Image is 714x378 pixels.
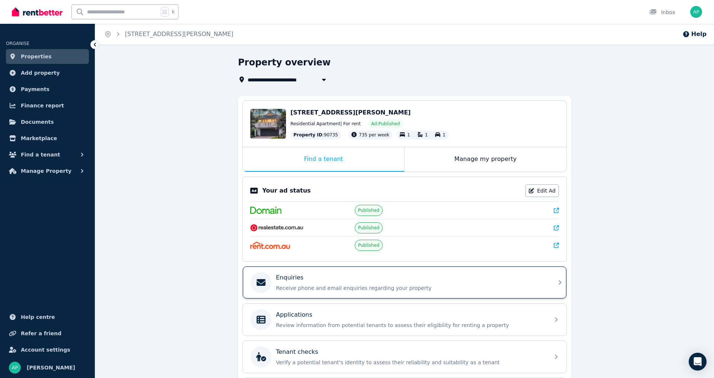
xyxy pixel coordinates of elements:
a: Account settings [6,342,89,357]
span: Ad: Published [371,121,400,127]
span: Published [358,207,380,213]
span: Refer a friend [21,329,61,338]
p: Review information from potential tenants to assess their eligibility for renting a property [276,322,545,329]
p: Verify a potential tenant's identity to assess their reliability and suitability as a tenant [276,359,545,366]
span: Payments [21,85,49,94]
a: ApplicationsReview information from potential tenants to assess their eligibility for renting a p... [243,304,566,336]
a: Add property [6,65,89,80]
span: k [172,9,174,15]
span: Residential Apartment | For rent [290,121,361,127]
p: Applications [276,310,312,319]
span: ORGANISE [6,41,29,46]
h1: Property overview [238,56,331,68]
img: Rent.com.au [250,242,290,249]
span: Help centre [21,313,55,322]
span: 1 [425,132,428,138]
span: 735 per week [359,132,389,138]
img: Domain.com.au [250,207,282,214]
a: Finance report [6,98,89,113]
button: Help [682,30,707,39]
span: Finance report [21,101,64,110]
a: Help centre [6,310,89,324]
a: Edit Ad [525,184,559,197]
img: RentBetter [12,6,62,17]
a: Tenant checksVerify a potential tenant's identity to assess their reliability and suitability as ... [243,341,566,373]
span: Published [358,242,380,248]
span: Add property [21,68,60,77]
div: Inbox [649,9,675,16]
div: Open Intercom Messenger [689,353,707,371]
div: : 90735 [290,130,341,139]
p: Receive phone and email enquiries regarding your property [276,284,545,292]
a: Refer a friend [6,326,89,341]
span: 1 [407,132,410,138]
span: Documents [21,117,54,126]
img: Aurora Pagonis [690,6,702,18]
button: Manage Property [6,164,89,178]
a: Properties [6,49,89,64]
div: Find a tenant [243,147,404,172]
img: RealEstate.com.au [250,224,303,232]
span: Marketplace [21,134,57,143]
a: Documents [6,114,89,129]
span: Find a tenant [21,150,60,159]
a: [STREET_ADDRESS][PERSON_NAME] [125,30,234,38]
p: Your ad status [262,186,311,195]
img: Aurora Pagonis [9,362,21,374]
span: [PERSON_NAME] [27,363,75,372]
p: Tenant checks [276,348,318,356]
span: 1 [443,132,446,138]
span: [STREET_ADDRESS][PERSON_NAME] [290,109,411,116]
a: EnquiriesReceive phone and email enquiries regarding your property [243,266,566,298]
span: Account settings [21,345,70,354]
span: Manage Property [21,167,71,175]
span: Properties [21,52,52,61]
a: Payments [6,82,89,97]
span: Property ID [293,132,322,138]
span: Published [358,225,380,231]
p: Enquiries [276,273,303,282]
button: Find a tenant [6,147,89,162]
nav: Breadcrumb [95,24,242,45]
a: Marketplace [6,131,89,146]
div: Manage my property [405,147,566,172]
